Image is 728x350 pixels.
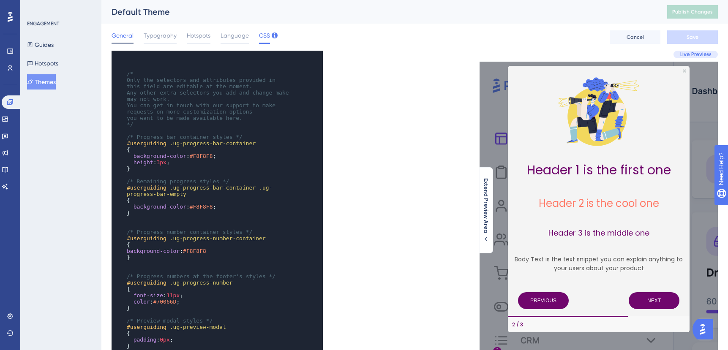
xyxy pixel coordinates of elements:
[127,324,166,330] span: #userguiding
[127,279,166,286] span: #userguiding
[127,254,130,260] span: }
[667,30,718,44] button: Save
[127,273,275,279] span: /* Progress numbers at the footer's styles */
[112,30,134,41] span: General
[35,99,203,118] h1: Header 1 is the first one
[35,193,203,211] p: Body Text is the text snippet you can explain anything to your users about your product
[28,255,210,271] div: Footer
[221,30,249,41] span: Language
[127,317,213,324] span: /* Preview modal styles */
[672,8,713,15] span: Publish Changes
[127,178,229,184] span: /* Remaining progress styles */
[144,30,177,41] span: Typography
[127,298,180,305] span: : ;
[687,34,698,41] span: Save
[127,330,130,336] span: {
[112,6,646,18] div: Default Theme
[170,184,256,191] span: .ug-progress-bar-container
[156,159,166,166] span: 3px
[153,298,177,305] span: #70066D
[27,56,58,71] button: Hotspots
[127,241,130,248] span: {
[127,140,166,147] span: #userguiding
[127,292,183,298] span: : ;
[27,20,59,27] div: ENGAGEMENT
[127,184,166,191] span: #userguiding
[170,140,256,147] span: .ug-progress-bar-container
[127,90,292,102] span: Any other extra selectors you add and change make may not work.
[134,159,153,166] span: height
[127,343,130,349] span: }
[190,203,213,210] span: #F8F8F8
[38,231,89,247] button: Previous
[127,166,130,172] span: }
[259,30,270,41] span: CSS
[127,210,130,216] span: }
[170,279,233,286] span: .ug-progress-number
[127,134,243,140] span: /* Progress bar container styles */
[693,317,718,342] iframe: UserGuiding AI Assistant Launcher
[35,166,203,177] h3: Header 3 is the middle one
[667,5,718,19] button: Publish Changes
[170,324,226,330] span: .ug-preview-modal
[33,260,44,266] div: Step 2 of 3
[479,178,493,242] button: Extend Preview Area
[134,298,150,305] span: color
[680,51,711,58] span: Live Preview
[187,30,210,41] span: Hotspots
[610,30,660,44] button: Cancel
[127,336,173,343] span: : ;
[127,77,279,90] span: Only the selectors and attributes provided in this field are editable at the moment.
[127,248,180,254] span: background-color
[183,248,206,254] span: #F8F8F8
[203,8,207,11] div: Close Preview
[127,229,252,235] span: /* Progress number container styles */
[127,197,130,203] span: {
[127,235,166,241] span: #userguiding
[127,153,216,159] span: : ;
[134,203,186,210] span: background-color
[483,178,489,233] span: Extend Preview Area
[77,8,161,92] img: Modal Media
[127,248,206,254] span: :
[127,147,130,153] span: {
[20,2,53,12] span: Need Help?
[166,292,180,298] span: 11px
[35,134,203,149] h2: Header 2 is the cool one
[160,336,169,343] span: 0px
[134,292,163,298] span: font-size
[149,231,200,247] button: Next
[170,235,266,241] span: .ug-progress-number-container
[127,102,279,115] span: You can get in touch with our support to make requests on more customization options
[127,184,272,197] span: .ug-progress-bar-empty
[134,153,186,159] span: background-color
[134,336,157,343] span: padding
[627,34,644,41] span: Cancel
[127,286,130,292] span: {
[27,74,56,90] button: Themes
[27,37,54,52] button: Guides
[190,153,213,159] span: #F8F8F8
[127,305,130,311] span: }
[127,159,170,166] span: : ;
[127,203,216,210] span: : ;
[127,115,243,121] span: you want to be made available here.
